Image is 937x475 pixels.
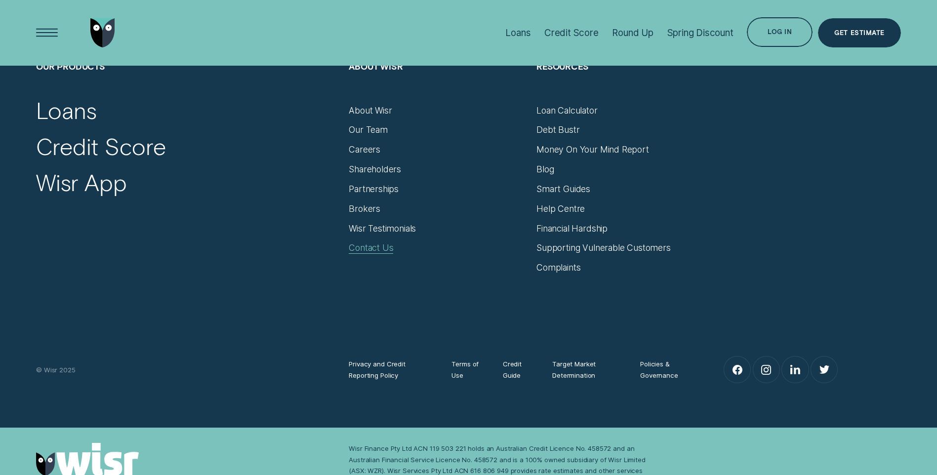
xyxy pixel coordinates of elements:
a: Facebook [724,356,750,383]
a: Help Centre [536,203,585,214]
a: Target Market Determination [552,358,620,380]
a: Supporting Vulnerable Customers [536,242,671,253]
a: Complaints [536,262,580,273]
a: Terms of Use [451,358,483,380]
a: Credit Guide [503,358,532,380]
div: © Wisr 2025 [31,364,343,375]
a: Careers [349,144,380,155]
a: Get Estimate [818,18,901,48]
a: Instagram [753,356,779,383]
h2: About Wisr [349,61,526,105]
a: Policies & Governance [640,358,693,380]
a: Shareholders [349,164,401,175]
img: Wisr [90,18,115,48]
a: Contact Us [349,242,393,253]
a: Loan Calculator [536,105,597,116]
div: Round Up [612,27,653,39]
a: Partnerships [349,184,399,195]
a: Wisr Testimonials [349,223,416,234]
a: Financial Hardship [536,223,608,234]
a: Our Team [349,124,388,135]
div: Spring Discount [667,27,733,39]
a: Money On Your Mind Report [536,144,649,155]
a: Privacy and Credit Reporting Policy [349,358,432,380]
a: Debt Bustr [536,124,579,135]
button: Log in [747,17,813,47]
a: About Wisr [349,105,392,116]
a: Loans [36,96,96,124]
a: LinkedIn [782,356,808,383]
h2: Resources [536,61,713,105]
a: Credit Score [36,132,166,160]
a: Wisr App [36,168,127,197]
div: Loans [505,27,530,39]
a: Twitter [811,356,837,383]
button: Open Menu [32,18,62,48]
a: Smart Guides [536,184,590,195]
a: Blog [536,164,554,175]
a: Brokers [349,203,380,214]
div: Credit Score [544,27,599,39]
h2: Our Products [36,61,338,105]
